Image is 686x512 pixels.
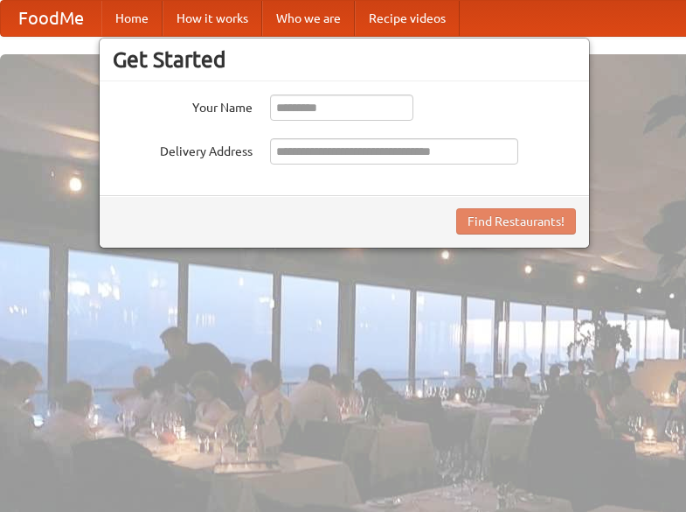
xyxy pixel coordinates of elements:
[101,1,163,36] a: Home
[1,1,101,36] a: FoodMe
[355,1,460,36] a: Recipe videos
[456,208,576,235] button: Find Restaurants!
[113,138,253,160] label: Delivery Address
[163,1,262,36] a: How it works
[113,95,253,116] label: Your Name
[262,1,355,36] a: Who we are
[113,46,576,73] h3: Get Started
